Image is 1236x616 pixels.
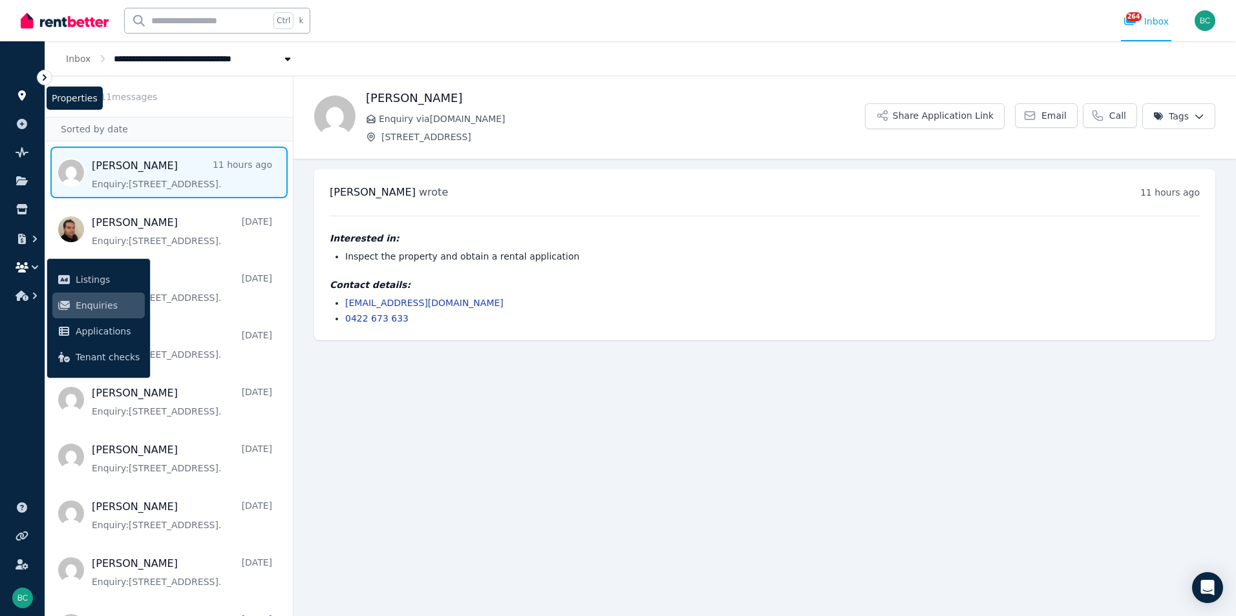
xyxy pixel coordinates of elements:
span: [STREET_ADDRESS] [381,130,865,143]
div: Open Intercom Messenger [1192,572,1223,603]
a: Enquiries [52,293,145,318]
h4: Interested in: [330,232,1200,245]
div: Inbox [1124,15,1169,28]
span: Tags [1153,110,1189,123]
a: [PERSON_NAME][DATE]Enquiry:[STREET_ADDRESS]. [92,215,272,247]
span: Listings [76,272,140,287]
span: Email [1041,109,1067,122]
nav: Breadcrumb [45,41,315,76]
span: 11 message s [100,92,157,102]
span: Applications [76,323,140,339]
a: Listings [52,267,145,293]
img: Ben Cooke [1195,10,1215,31]
a: Inbox [66,54,91,64]
div: Sorted by date [45,117,293,141]
span: Tenant checks [76,349,140,365]
span: Properties [52,92,98,105]
img: RentBetter [21,11,109,30]
span: 264 [1126,12,1142,21]
a: Email [1015,103,1078,128]
span: Enquiries [76,298,140,313]
a: [EMAIL_ADDRESS][DOMAIN_NAME] [345,298,504,308]
a: Applications [52,318,145,344]
a: Call [1083,103,1137,128]
a: 0422 673 633 [345,313,409,323]
a: [PERSON_NAME][DATE]Enquiry:[STREET_ADDRESS]. [92,556,272,588]
button: Tags [1142,103,1215,129]
img: Jaimi [314,96,356,137]
time: 11 hours ago [1140,187,1200,198]
a: Chi Tat Chi[DATE]Enquiry:[STREET_ADDRESS]. [92,272,272,304]
span: wrote [419,186,448,198]
a: [PERSON_NAME]11 hours agoEnquiry:[STREET_ADDRESS]. [92,158,272,190]
span: Ctrl [273,12,293,29]
span: k [299,15,303,26]
span: Enquiry via [DOMAIN_NAME] [379,112,865,125]
a: Chi Tat Chi[DATE]Enquiry:[STREET_ADDRESS]. [92,329,272,361]
button: Share Application Link [865,103,1005,129]
a: Tenant checks [52,344,145,370]
a: [PERSON_NAME][DATE]Enquiry:[STREET_ADDRESS]. [92,442,272,475]
span: [PERSON_NAME] [330,186,416,198]
h1: [PERSON_NAME] [366,89,865,107]
li: Inspect the property and obtain a rental application [345,250,1200,263]
h4: Contact details: [330,278,1200,291]
a: [PERSON_NAME][DATE]Enquiry:[STREET_ADDRESS]. [92,385,272,418]
span: Call [1109,109,1126,122]
img: Ben Cooke [12,588,33,608]
a: [PERSON_NAME][DATE]Enquiry:[STREET_ADDRESS]. [92,499,272,531]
